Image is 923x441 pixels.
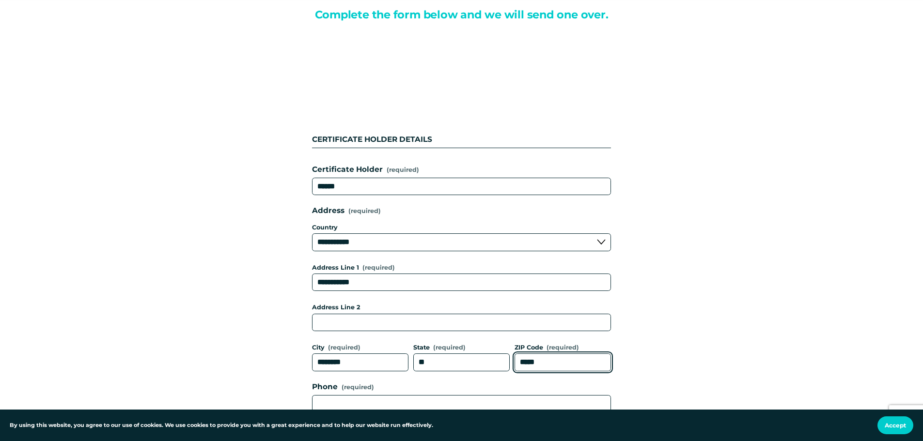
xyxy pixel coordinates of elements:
span: (required) [362,265,395,271]
span: (required) [547,345,579,351]
p: By using this website, you agree to our use of cookies. We use cookies to provide you with a grea... [10,421,433,430]
span: (required) [387,165,419,175]
span: Address [312,205,344,217]
input: Address Line 2 [312,314,611,332]
div: City [312,343,408,353]
span: (required) [348,208,381,214]
span: Complete the form below and we will send one over. [315,8,609,21]
div: Country [312,221,611,233]
div: CERTIFICATE HOLDER DETAILS [312,134,611,148]
div: ZIP Code [515,343,611,353]
span: Certificate Holder [312,164,383,176]
input: State [413,353,510,371]
button: Accept [877,416,913,434]
input: City [312,353,408,371]
div: Address Line 1 [312,263,611,274]
input: ZIP Code [515,353,611,371]
select: Country [312,233,611,251]
div: Address Line 2 [312,303,611,313]
span: Accept [885,422,906,429]
span: (required) [342,384,374,391]
span: (required) [433,345,466,351]
input: Address Line 1 [312,274,611,291]
span: (required) [328,345,360,351]
div: State [413,343,510,353]
span: Phone [312,381,338,393]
